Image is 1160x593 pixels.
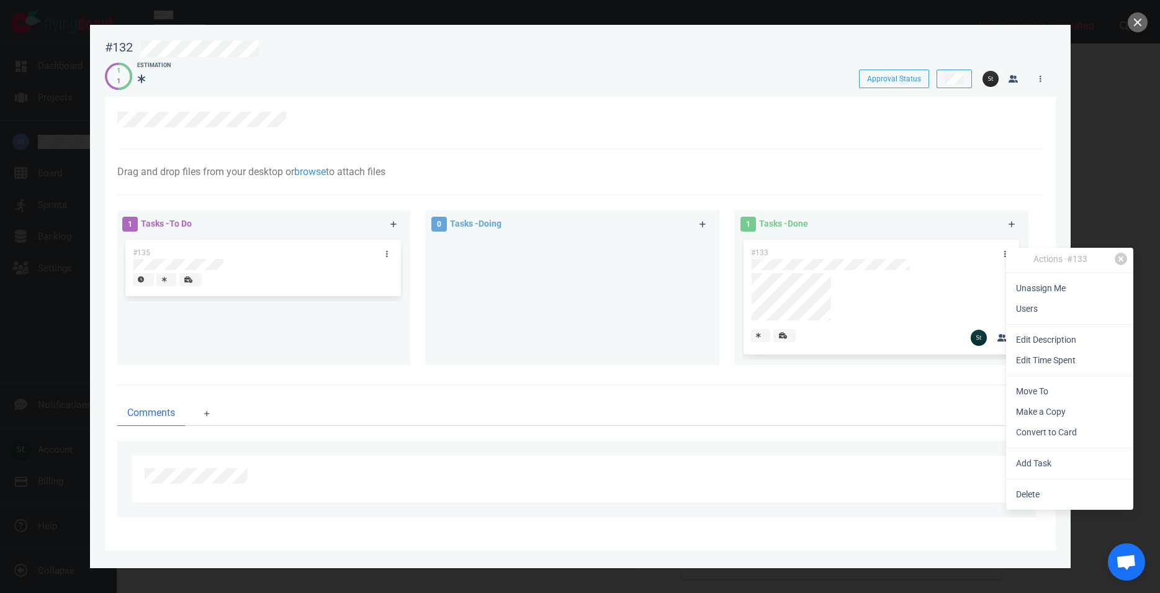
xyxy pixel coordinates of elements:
[431,217,447,232] span: 0
[971,330,987,346] img: 26
[137,61,171,70] div: Estimation
[1108,543,1145,581] div: Open chat
[1006,381,1133,402] a: Move To
[1128,12,1148,32] button: close
[450,219,501,229] span: Tasks - Doing
[740,217,756,232] span: 1
[759,219,808,229] span: Tasks - Done
[105,40,133,55] div: #132
[117,76,120,87] div: 1
[117,66,120,76] div: 1
[1006,330,1133,350] a: Edit Description
[141,219,192,229] span: Tasks - To Do
[326,166,385,178] span: to attach files
[751,248,768,257] span: #133
[133,248,150,257] span: #135
[294,166,326,178] a: browse
[122,217,138,232] span: 1
[1006,299,1133,319] a: Users
[1006,402,1133,422] a: Make a Copy
[1006,278,1133,299] a: Unassign Me
[1006,484,1133,505] a: Delete
[1006,253,1115,268] div: Actions · #133
[1006,422,1133,443] a: Convert to Card
[1006,350,1133,371] a: Edit Time Spent
[1006,453,1133,474] a: Add Task
[117,166,294,178] span: Drag and drop files from your desktop or
[127,405,175,420] span: Comments
[859,70,929,88] button: Approval Status
[982,71,999,87] img: 26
